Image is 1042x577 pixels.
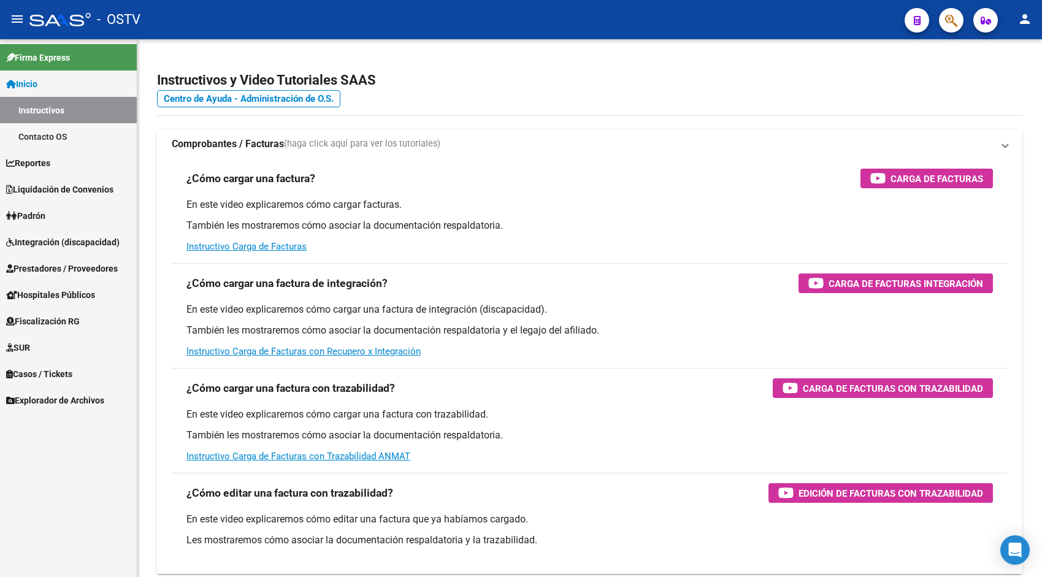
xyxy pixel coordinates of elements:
[157,69,1022,92] h2: Instructivos y Video Tutoriales SAAS
[860,169,993,188] button: Carga de Facturas
[157,129,1022,159] mat-expansion-panel-header: Comprobantes / Facturas(haga click aquí para ver los tutoriales)
[799,486,983,501] span: Edición de Facturas con Trazabilidad
[186,198,993,212] p: En este video explicaremos cómo cargar facturas.
[186,513,993,526] p: En este video explicaremos cómo editar una factura que ya habíamos cargado.
[157,159,1022,574] div: Comprobantes / Facturas(haga click aquí para ver los tutoriales)
[186,408,993,421] p: En este video explicaremos cómo cargar una factura con trazabilidad.
[6,51,70,64] span: Firma Express
[186,219,993,232] p: También les mostraremos cómo asociar la documentación respaldatoria.
[172,137,284,151] strong: Comprobantes / Facturas
[186,303,993,316] p: En este video explicaremos cómo cargar una factura de integración (discapacidad).
[803,381,983,396] span: Carga de Facturas con Trazabilidad
[186,380,395,397] h3: ¿Cómo cargar una factura con trazabilidad?
[186,275,388,292] h3: ¿Cómo cargar una factura de integración?
[284,137,440,151] span: (haga click aquí para ver los tutoriales)
[186,429,993,442] p: También les mostraremos cómo asociar la documentación respaldatoria.
[6,394,104,407] span: Explorador de Archivos
[1000,535,1030,565] div: Open Intercom Messenger
[829,276,983,291] span: Carga de Facturas Integración
[773,378,993,398] button: Carga de Facturas con Trazabilidad
[186,170,315,187] h3: ¿Cómo cargar una factura?
[6,341,30,354] span: SUR
[6,315,80,328] span: Fiscalización RG
[157,90,340,107] a: Centro de Ayuda - Administración de O.S.
[186,451,410,462] a: Instructivo Carga de Facturas con Trazabilidad ANMAT
[186,346,421,357] a: Instructivo Carga de Facturas con Recupero x Integración
[6,367,72,381] span: Casos / Tickets
[186,241,307,252] a: Instructivo Carga de Facturas
[6,77,37,91] span: Inicio
[97,6,140,33] span: - OSTV
[891,171,983,186] span: Carga de Facturas
[6,235,120,249] span: Integración (discapacidad)
[186,533,993,547] p: Les mostraremos cómo asociar la documentación respaldatoria y la trazabilidad.
[186,324,993,337] p: También les mostraremos cómo asociar la documentación respaldatoria y el legajo del afiliado.
[6,156,50,170] span: Reportes
[799,273,993,293] button: Carga de Facturas Integración
[186,484,393,502] h3: ¿Cómo editar una factura con trazabilidad?
[6,209,45,223] span: Padrón
[1017,12,1032,26] mat-icon: person
[768,483,993,503] button: Edición de Facturas con Trazabilidad
[6,262,118,275] span: Prestadores / Proveedores
[6,288,95,302] span: Hospitales Públicos
[10,12,25,26] mat-icon: menu
[6,183,113,196] span: Liquidación de Convenios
